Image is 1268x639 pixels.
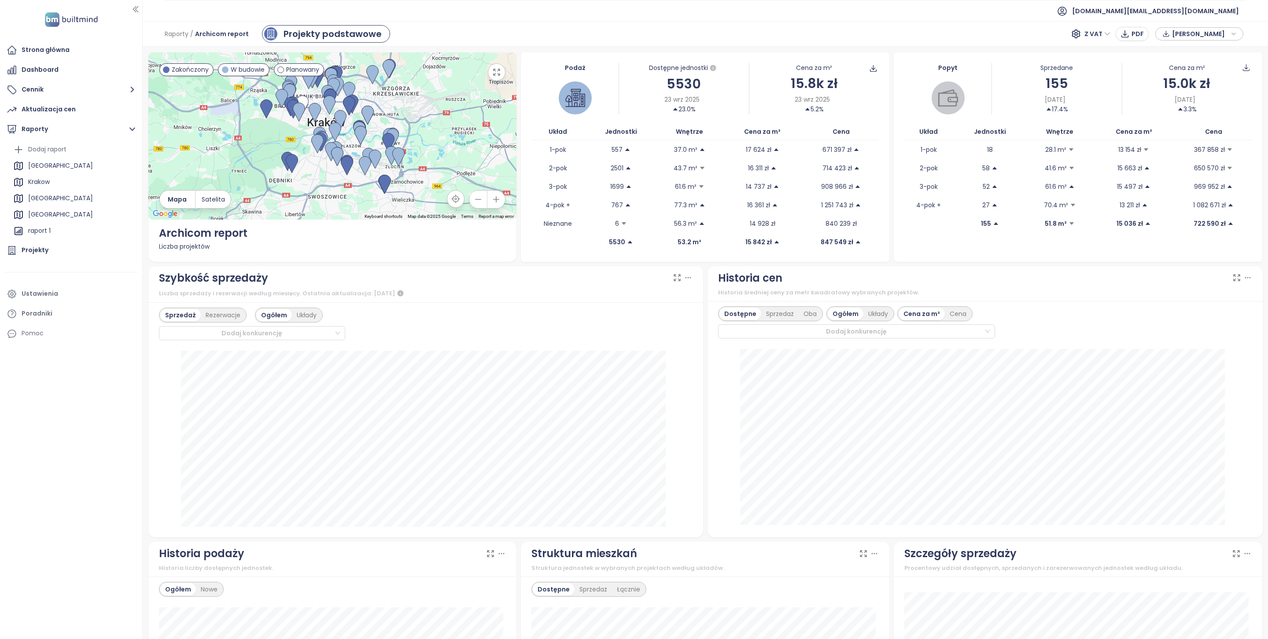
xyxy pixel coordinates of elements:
p: 13 154 zł [1118,145,1141,154]
span: W budowie [231,65,265,74]
p: 61.6 m² [1045,182,1067,191]
a: Report a map error [479,214,514,219]
span: caret-down [1227,165,1233,171]
span: Zakończony [172,65,209,74]
p: 671 397 zł [822,145,851,154]
span: Map data ©2025 Google [408,214,456,219]
th: Wnętrze [1027,123,1092,140]
span: / [190,26,193,42]
span: caret-up [772,202,778,208]
th: Jednostki [953,123,1027,140]
div: Krakow [28,176,50,187]
span: caret-up [1177,106,1183,112]
div: Układy [292,309,321,321]
div: Aktualizacja cen [22,104,76,115]
span: caret-up [992,184,998,190]
div: [GEOGRAPHIC_DATA] [11,208,136,222]
p: 53.2 m² [678,237,701,247]
p: 969 952 zł [1194,182,1225,191]
div: Ustawienia [22,288,58,299]
div: 15.0k zł [1122,73,1252,94]
a: primary [262,25,390,43]
a: Open this area in Google Maps (opens a new window) [151,208,180,220]
td: 3-pok [531,177,584,196]
div: Popyt [904,63,991,73]
div: Sprzedane [992,63,1122,73]
span: caret-up [1227,220,1234,227]
button: Mapa [160,191,195,208]
div: Nowe [196,583,222,595]
div: Poradniki [22,308,52,319]
p: 367 858 zł [1194,145,1225,154]
p: 14 737 zł [746,182,771,191]
th: Cena [803,123,879,140]
td: 4-pok + [904,196,953,214]
span: Planowany [286,65,319,74]
div: Sprzedaż [761,308,799,320]
span: caret-up [992,202,998,208]
span: [PERSON_NAME] [1172,27,1229,40]
button: Keyboard shortcuts [365,213,402,220]
span: [DATE] [1175,95,1195,104]
p: 28.1 m² [1045,145,1066,154]
span: caret-down [698,184,704,190]
p: 5530 [609,237,625,247]
span: caret-up [993,220,999,227]
div: 15.8k zł [749,73,879,94]
p: 15 036 zł [1117,219,1143,228]
th: Cena za m² [1092,123,1175,140]
p: 17 624 zł [746,145,771,154]
p: 61.6 m² [675,182,697,191]
span: caret-up [855,239,861,245]
span: caret-up [855,184,861,190]
div: 5.2% [804,104,824,114]
div: Ogółem [828,308,863,320]
p: 2501 [611,163,623,173]
span: caret-up [854,165,860,171]
p: 41.6 m² [1045,163,1067,173]
span: caret-up [1142,202,1148,208]
div: raport 1 [11,224,136,238]
span: caret-up [773,184,779,190]
td: 4-pok + [531,196,584,214]
a: Aktualizacja cen [4,101,138,118]
p: 51.8 m² [1045,219,1067,228]
p: 77.3 m² [674,200,697,210]
p: 722 590 zł [1194,219,1226,228]
p: 155 [981,219,991,228]
p: 58 [982,163,990,173]
p: 6 [615,219,619,228]
a: Ustawienia [4,285,138,303]
div: Podaż [531,63,618,73]
div: 155 [992,73,1122,94]
p: 37.0 m² [674,145,697,154]
p: 16 311 zł [748,163,769,173]
p: 27 [982,200,990,210]
div: Ogółem [160,583,196,595]
span: caret-up [1227,184,1233,190]
span: caret-up [773,147,779,153]
p: 70.4 m² [1044,200,1068,210]
td: 2-pok [531,159,584,177]
span: caret-down [1069,165,1075,171]
td: 2-pok [904,159,953,177]
span: Satelita [202,195,225,204]
span: caret-up [699,202,705,208]
div: Dostępne [719,308,761,320]
div: Liczba sprzedaży i rezerwacji według miesięcy. Ostatnia aktualizacja: [DATE] [159,288,693,299]
p: 557 [612,145,623,154]
span: caret-up [699,220,705,227]
p: 15 842 zł [745,237,772,247]
p: 840 239 zł [826,219,857,228]
span: caret-up [855,202,861,208]
span: 23 wrz 2025 [795,95,830,104]
th: Cena [1175,123,1252,140]
div: 5530 [619,73,749,94]
div: Dashboard [22,64,59,75]
img: house [565,88,585,108]
div: 17.4% [1046,104,1068,114]
a: Poradniki [4,305,138,323]
div: Liczba projektów [159,242,506,251]
div: Cena [945,308,971,320]
div: Rezerwacje [201,309,245,321]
